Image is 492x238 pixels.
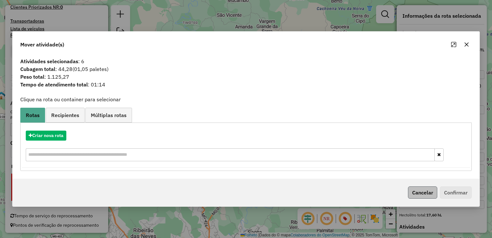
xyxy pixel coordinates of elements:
font: : 44,28 [20,66,109,72]
span: Rotas [26,113,40,118]
span: Recipientes [51,113,79,118]
span: (01,05 paletes) [72,66,109,72]
span: : 01:14 [16,81,476,88]
button: Maximizar [449,39,459,50]
label: Clique na rota ou container para selecionar [20,95,121,103]
span: Múltiplas rotas [91,113,127,118]
button: Criar nova rota [26,131,66,141]
span: Mover atividade(s) [20,41,64,48]
span: : 1.125,27 [16,73,476,81]
button: Cancelar [408,186,437,199]
span: : 6 [16,57,476,65]
strong: Cubagem total [20,66,55,72]
strong: Atividades selecionadas [20,58,78,64]
strong: Tempo de atendimento total [20,81,88,88]
font: Criar nova rota [32,133,63,138]
strong: Peso total [20,74,44,80]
